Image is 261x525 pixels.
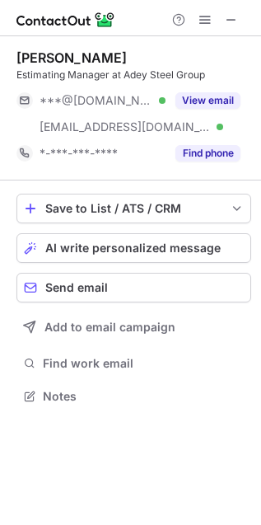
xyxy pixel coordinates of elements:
button: AI write personalized message [16,233,251,263]
div: Save to List / ATS / CRM [45,202,222,215]
span: Send email [45,281,108,294]
span: [EMAIL_ADDRESS][DOMAIN_NAME] [40,120,211,134]
button: Send email [16,273,251,302]
button: Reveal Button [175,145,240,162]
div: Estimating Manager at Adey Steel Group [16,68,251,82]
span: Add to email campaign [44,321,175,334]
span: Find work email [43,356,245,371]
span: Notes [43,389,245,404]
span: AI write personalized message [45,241,221,255]
span: ***@[DOMAIN_NAME] [40,93,153,108]
button: Reveal Button [175,92,240,109]
div: [PERSON_NAME] [16,49,127,66]
button: save-profile-one-click [16,194,251,223]
button: Notes [16,385,251,408]
button: Add to email campaign [16,312,251,342]
button: Find work email [16,352,251,375]
img: ContactOut v5.3.10 [16,10,115,30]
